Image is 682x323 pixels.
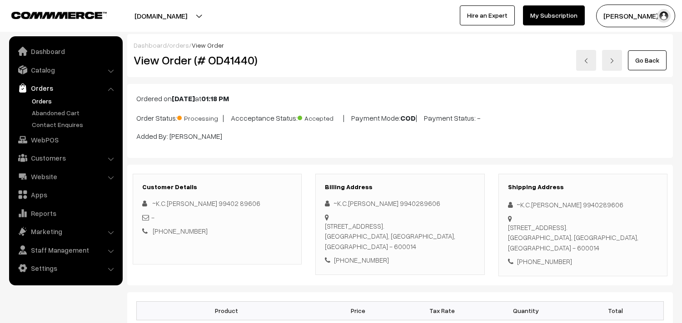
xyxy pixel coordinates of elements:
[11,223,119,240] a: Marketing
[628,50,667,70] a: Go Back
[400,301,484,320] th: Tax Rate
[325,198,475,209] div: ~K.C.[PERSON_NAME] 9940289606
[508,256,658,267] div: [PHONE_NUMBER]
[298,111,343,123] span: Accepted
[201,94,229,103] b: 01:18 PM
[508,200,658,210] div: ~K.C.[PERSON_NAME] 9940289606
[103,5,219,27] button: [DOMAIN_NAME]
[136,111,664,123] p: Order Status: | Accceptance Status: | Payment Mode: | Payment Status: -
[153,227,208,235] a: [PHONE_NUMBER]
[134,41,167,49] a: Dashboard
[142,212,292,223] div: -
[11,168,119,185] a: Website
[400,113,416,122] b: COD
[142,183,292,191] h3: Customer Details
[11,9,91,20] a: COMMMERCE
[11,260,119,276] a: Settings
[484,301,568,320] th: Quantity
[316,301,400,320] th: Price
[30,108,119,117] a: Abandoned Cart
[134,40,667,50] div: / /
[596,5,675,27] button: [PERSON_NAME] s…
[136,131,664,142] p: Added By: [PERSON_NAME]
[657,9,671,23] img: user
[137,301,316,320] th: Product
[11,242,119,258] a: Staff Management
[325,183,475,191] h3: Billing Address
[136,93,664,104] p: Ordered on at
[11,132,119,148] a: WebPOS
[11,186,119,203] a: Apps
[11,62,119,78] a: Catalog
[134,53,302,67] h2: View Order (# OD41440)
[11,205,119,221] a: Reports
[508,222,658,253] div: [STREET_ADDRESS]. [GEOGRAPHIC_DATA], [GEOGRAPHIC_DATA], [GEOGRAPHIC_DATA] - 600014
[153,199,260,207] span: ~K.C.[PERSON_NAME] 99402 89606
[30,120,119,129] a: Contact Enquires
[568,301,664,320] th: Total
[460,5,515,25] a: Hire an Expert
[169,41,189,49] a: orders
[11,43,119,59] a: Dashboard
[11,150,119,166] a: Customers
[325,255,475,265] div: [PHONE_NUMBER]
[609,58,615,64] img: right-arrow.png
[172,94,195,103] b: [DATE]
[11,80,119,96] a: Orders
[583,58,589,64] img: left-arrow.png
[508,183,658,191] h3: Shipping Address
[30,96,119,106] a: Orders
[192,41,224,49] span: View Order
[11,12,107,19] img: COMMMERCE
[325,221,475,252] div: [STREET_ADDRESS]. [GEOGRAPHIC_DATA], [GEOGRAPHIC_DATA], [GEOGRAPHIC_DATA] - 600014
[523,5,585,25] a: My Subscription
[177,111,223,123] span: Processing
